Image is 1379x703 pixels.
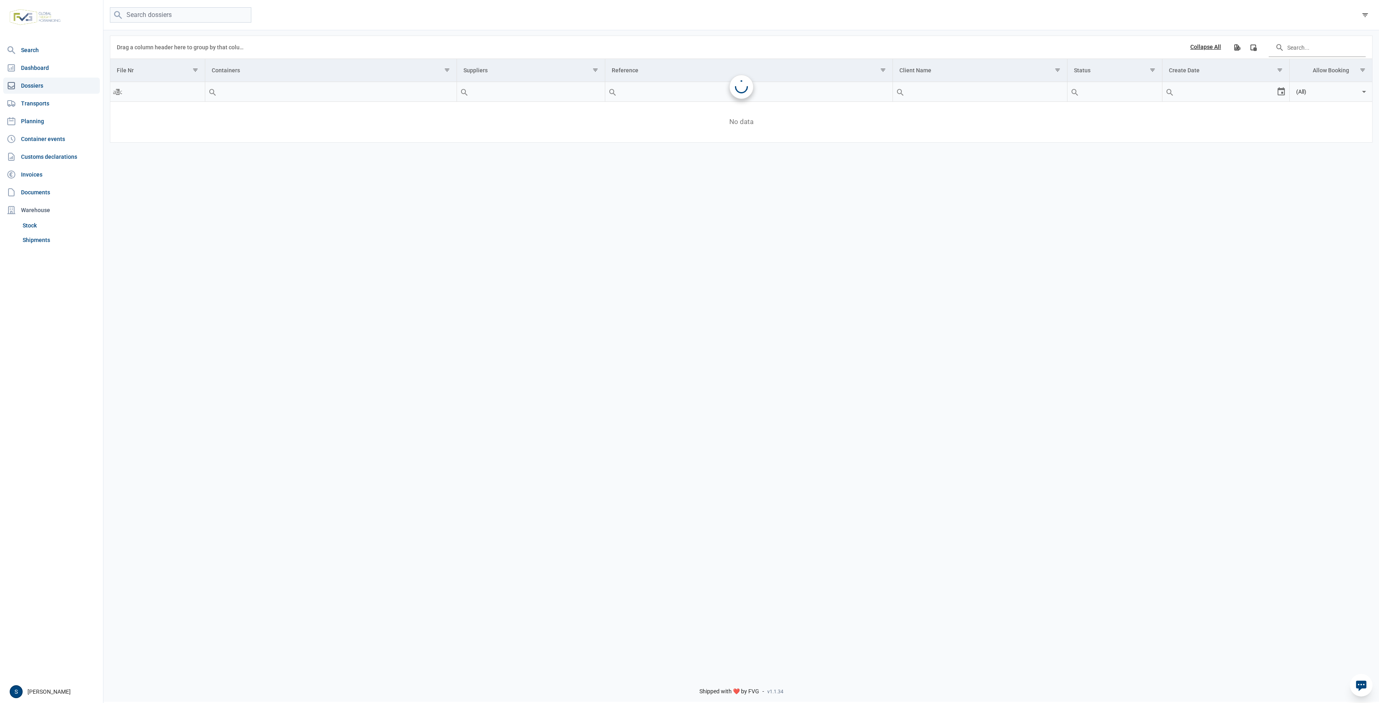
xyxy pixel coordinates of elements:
span: Show filter options for column 'Status' [1150,67,1156,73]
td: Filter cell [893,82,1067,102]
td: Filter cell [1162,82,1290,102]
div: Warehouse [3,202,100,218]
div: Data grid toolbar [117,36,1366,59]
span: v1.1.34 [767,688,783,695]
td: Column Reference [605,59,893,82]
td: Filter cell [605,82,893,102]
div: Select [1276,82,1286,101]
div: Allow Booking [1313,67,1349,74]
div: File Nr [117,67,134,74]
div: filter [1358,8,1373,22]
input: Filter cell [1067,82,1162,101]
div: Loading... [735,80,748,93]
input: Search in the data grid [1269,38,1366,57]
div: Search box [1162,82,1177,101]
img: FVG - Global freight forwarding [6,6,64,28]
td: Column File Nr [110,59,205,82]
td: Column Suppliers [457,59,605,82]
span: Show filter options for column 'Create Date' [1277,67,1283,73]
input: Search dossiers [110,7,251,23]
td: Filter cell [1290,82,1372,102]
div: Search box [205,82,220,101]
a: Shipments [19,233,100,247]
a: Customs declarations [3,149,100,165]
a: Invoices [3,166,100,183]
div: Search box [457,82,472,101]
a: Transports [3,95,100,112]
button: S [10,685,23,698]
input: Filter cell [1290,82,1359,101]
td: Column Containers [205,59,457,82]
td: Filter cell [110,82,205,102]
div: Containers [212,67,240,74]
div: Column Chooser [1246,40,1261,55]
a: Container events [3,131,100,147]
a: Search [3,42,100,58]
a: Dashboard [3,60,100,76]
td: Filter cell [205,82,457,102]
div: Search box [1067,82,1082,101]
div: Client Name [899,67,931,74]
div: Collapse All [1190,44,1221,51]
input: Filter cell [457,82,605,101]
span: Shipped with ❤️ by FVG [699,688,759,695]
input: Filter cell [893,82,1067,101]
td: Column Status [1067,59,1162,82]
div: Drag a column header here to group by that column [117,41,246,54]
a: Documents [3,184,100,200]
div: Reference [612,67,638,74]
div: Create Date [1169,67,1200,74]
span: - [762,688,764,695]
td: Filter cell [1067,82,1162,102]
span: Show filter options for column 'Suppliers' [592,67,598,73]
input: Filter cell [1162,82,1276,101]
span: Show filter options for column 'Client Name' [1055,67,1061,73]
span: Show filter options for column 'Containers' [444,67,450,73]
td: Column Client Name [893,59,1067,82]
input: Filter cell [110,82,205,101]
div: Search box [110,82,125,101]
span: Show filter options for column 'Reference' [880,67,886,73]
span: Show filter options for column 'Allow Booking' [1360,67,1366,73]
input: Filter cell [205,82,457,101]
a: Dossiers [3,78,100,94]
a: Stock [19,218,100,233]
div: Suppliers [463,67,488,74]
div: Export all data to Excel [1230,40,1244,55]
div: Select [1359,82,1369,101]
span: No data [110,118,1372,126]
div: Search box [893,82,907,101]
span: Show filter options for column 'File Nr' [192,67,198,73]
td: Column Create Date [1162,59,1290,82]
div: Search box [605,82,620,101]
div: [PERSON_NAME] [10,685,98,698]
div: Status [1074,67,1091,74]
a: Planning [3,113,100,129]
td: Column Allow Booking [1290,59,1372,82]
td: Filter cell [457,82,605,102]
